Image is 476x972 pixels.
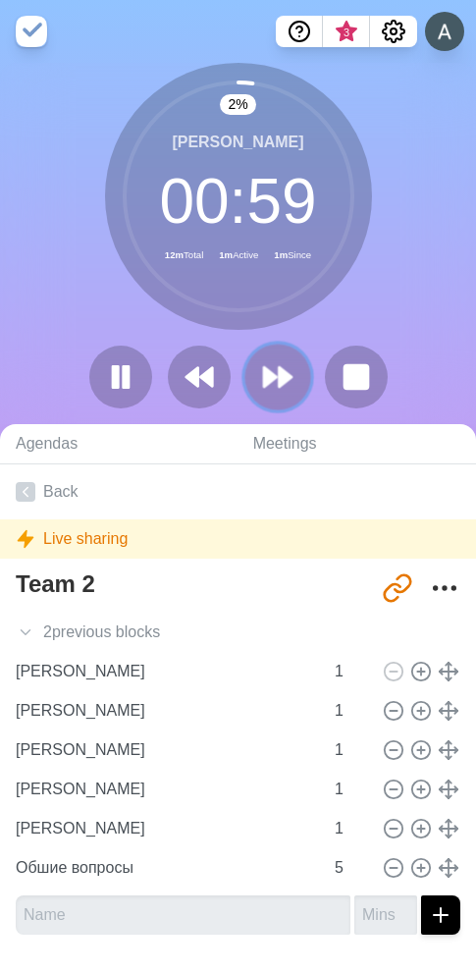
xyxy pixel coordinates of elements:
input: Name [8,691,323,730]
button: What’s new [323,16,370,47]
input: Name [8,848,323,888]
input: Mins [327,809,374,848]
span: 3 [339,25,354,40]
input: Name [8,652,323,691]
input: Mins [327,730,374,770]
img: timeblocks logo [16,16,47,47]
a: Meetings [238,424,476,464]
input: Mins [327,770,374,809]
input: Mins [327,848,374,888]
input: Mins [327,691,374,730]
button: Help [276,16,323,47]
input: Name [16,895,350,935]
input: Name [8,809,323,848]
button: More [425,568,464,608]
input: Name [8,730,323,770]
input: Mins [354,895,417,935]
input: Mins [327,652,374,691]
span: s [152,621,160,644]
button: Settings [370,16,417,47]
button: Share link [378,568,417,608]
input: Name [8,770,323,809]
